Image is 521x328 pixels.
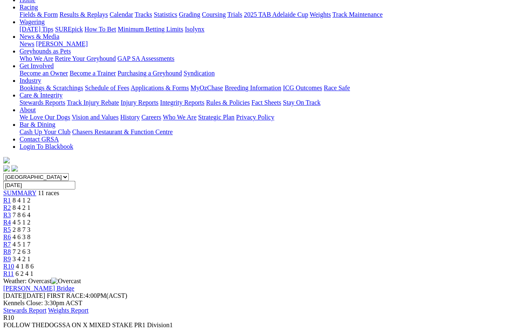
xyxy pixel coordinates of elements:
[72,114,118,121] a: Vision and Values
[59,11,108,18] a: Results & Replays
[3,277,81,284] span: Weather: Overcast
[20,84,83,91] a: Bookings & Scratchings
[72,128,173,135] a: Chasers Restaurant & Function Centre
[48,307,89,314] a: Weights Report
[252,99,281,106] a: Fact Sheets
[3,157,10,163] img: logo-grsa-white.png
[13,248,31,255] span: 7 2 6 3
[3,165,10,172] img: facebook.svg
[20,55,53,62] a: Who We Are
[20,114,518,121] div: About
[206,99,250,106] a: Rules & Policies
[3,189,36,196] a: SUMMARY
[3,292,24,299] span: [DATE]
[3,263,14,270] a: R10
[3,255,11,262] a: R9
[16,263,34,270] span: 4 1 8 6
[13,233,31,240] span: 4 6 3 8
[20,106,36,113] a: About
[20,40,34,47] a: News
[20,143,73,150] a: Login To Blackbook
[20,11,518,18] div: Racing
[20,99,65,106] a: Stewards Reports
[118,55,175,62] a: GAP SA Assessments
[154,11,177,18] a: Statistics
[15,270,33,277] span: 6 2 4 1
[198,114,234,121] a: Strategic Plan
[190,84,223,91] a: MyOzChase
[3,204,11,211] a: R2
[236,114,274,121] a: Privacy Policy
[3,197,11,204] a: R1
[333,11,383,18] a: Track Maintenance
[70,70,116,77] a: Become a Trainer
[13,204,31,211] span: 8 4 2 1
[163,114,197,121] a: Who We Are
[3,219,11,226] span: R4
[20,26,53,33] a: [DATE] Tips
[20,77,41,84] a: Industry
[20,26,518,33] div: Wagering
[20,128,518,136] div: Bar & Dining
[20,128,70,135] a: Cash Up Your Club
[51,277,81,285] img: Overcast
[13,241,31,248] span: 4 5 1 7
[310,11,331,18] a: Weights
[20,136,59,143] a: Contact GRSA
[47,292,127,299] span: 4:00PM(ACST)
[13,197,31,204] span: 8 4 1 2
[20,121,55,128] a: Bar & Dining
[225,84,281,91] a: Breeding Information
[13,211,31,218] span: 7 8 6 4
[20,70,518,77] div: Get Involved
[20,92,63,99] a: Care & Integrity
[20,55,518,62] div: Greyhounds as Pets
[3,285,74,292] a: [PERSON_NAME] Bridge
[185,26,204,33] a: Isolynx
[244,11,308,18] a: 2025 TAB Adelaide Cup
[3,226,11,233] a: R5
[202,11,226,18] a: Coursing
[120,99,158,106] a: Injury Reports
[85,84,129,91] a: Schedule of Fees
[3,248,11,255] a: R8
[20,40,518,48] div: News & Media
[20,48,71,55] a: Greyhounds as Pets
[55,55,116,62] a: Retire Your Greyhound
[13,226,31,233] span: 2 8 7 3
[135,11,152,18] a: Tracks
[20,4,38,11] a: Racing
[20,84,518,92] div: Industry
[3,211,11,218] a: R3
[179,11,200,18] a: Grading
[20,11,58,18] a: Fields & Form
[20,33,59,40] a: News & Media
[20,62,54,69] a: Get Involved
[283,84,322,91] a: ICG Outcomes
[3,241,11,248] a: R7
[3,307,46,314] a: Stewards Report
[3,292,45,299] span: [DATE]
[3,233,11,240] a: R6
[120,114,140,121] a: History
[38,189,59,196] span: 11 races
[324,84,350,91] a: Race Safe
[227,11,242,18] a: Trials
[55,26,83,33] a: SUREpick
[20,70,68,77] a: Become an Owner
[118,70,182,77] a: Purchasing a Greyhound
[85,26,116,33] a: How To Bet
[141,114,161,121] a: Careers
[3,270,14,277] a: R11
[283,99,320,106] a: Stay On Track
[3,299,518,307] div: Kennels Close: 3:30pm ACST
